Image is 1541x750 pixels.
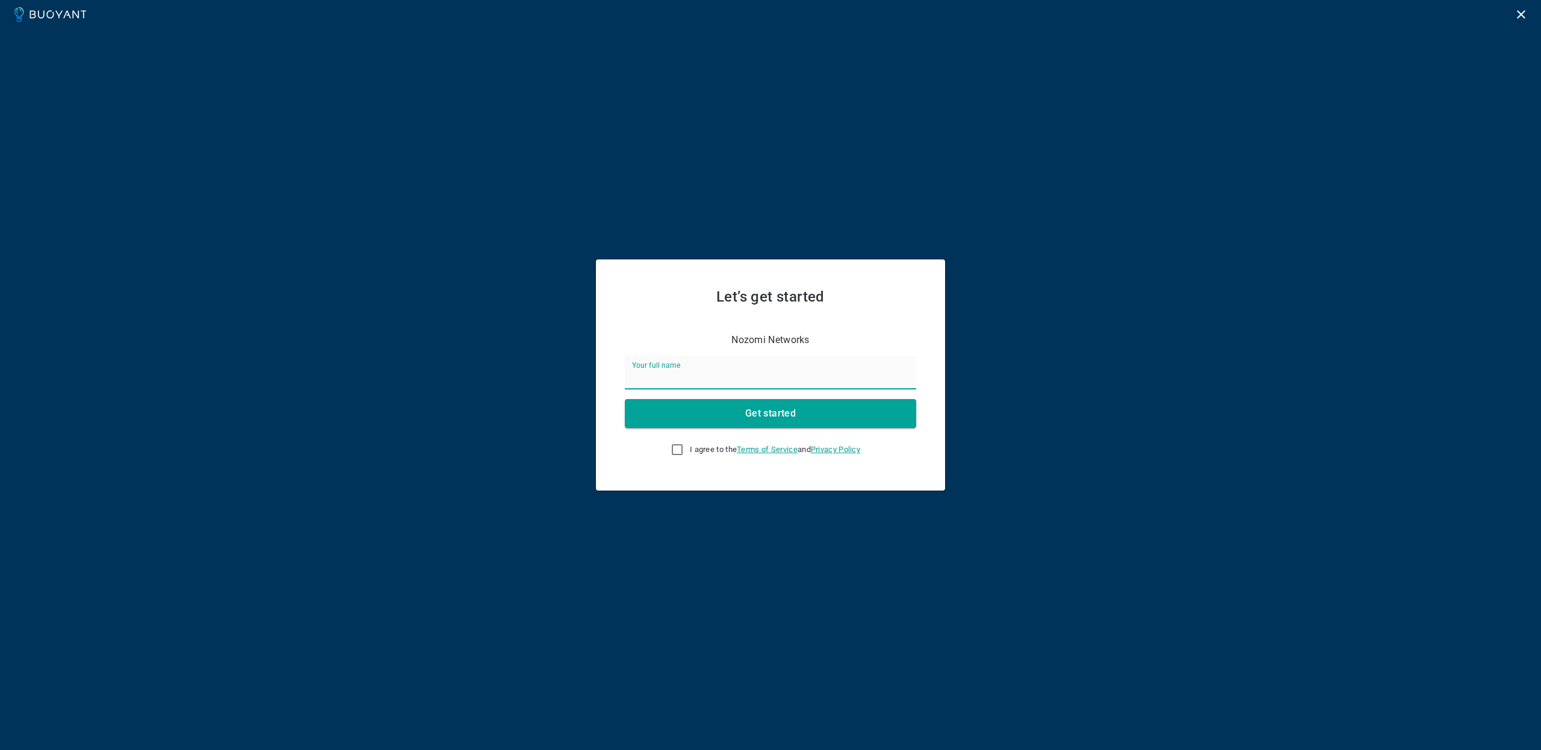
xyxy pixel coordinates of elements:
a: Terms of Service [737,445,798,454]
p: Nozomi Networks [731,334,810,346]
button: Logout [1511,4,1531,25]
button: Get started [625,399,916,428]
a: Logout [1511,8,1531,19]
h4: Get started [745,408,796,420]
label: Your full name [632,360,680,370]
a: Privacy Policy [811,445,860,454]
h2: Let’s get started [625,288,916,305]
span: I agree to the and [690,445,860,454]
